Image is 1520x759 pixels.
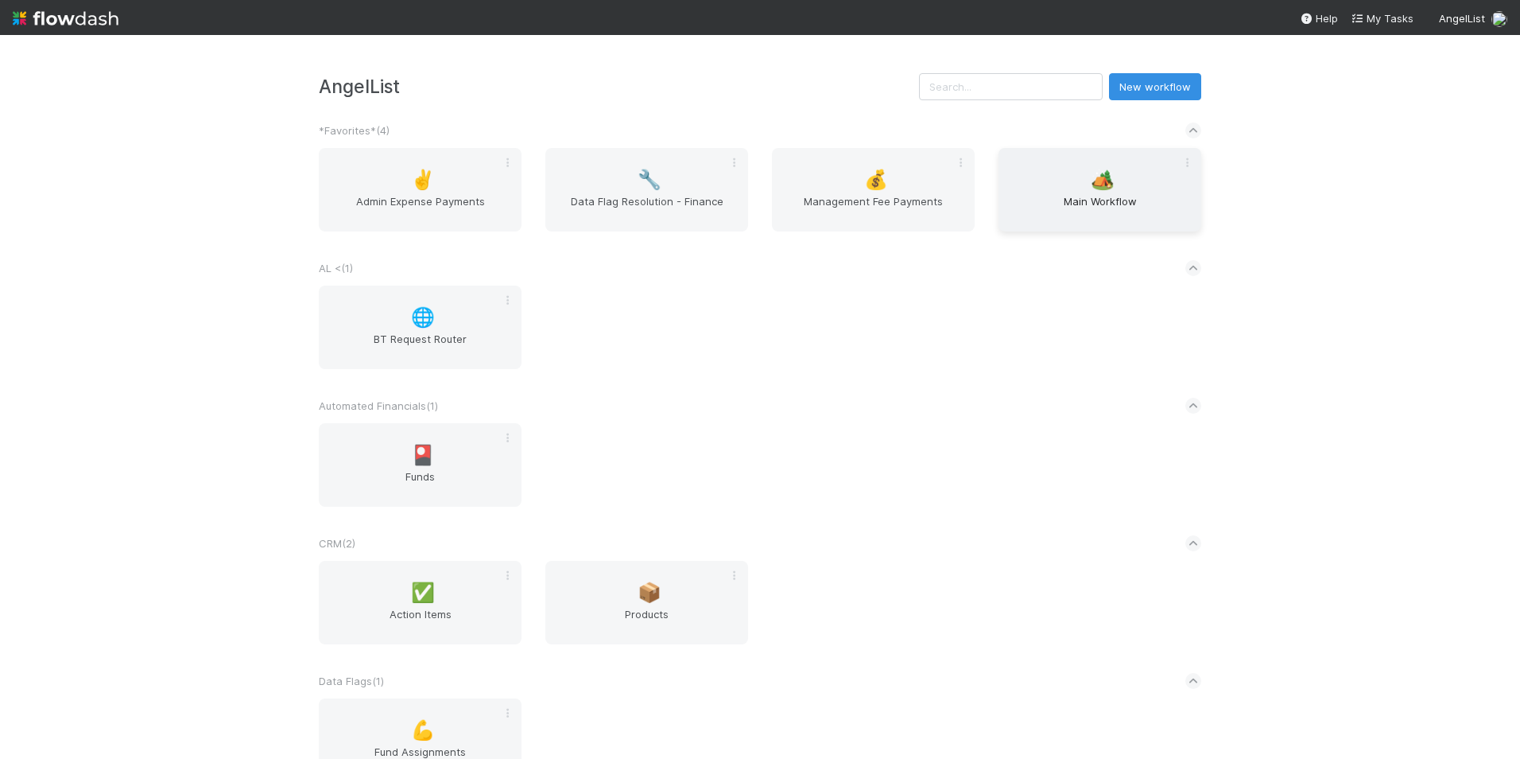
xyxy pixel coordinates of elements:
[325,606,515,638] span: Action Items
[411,720,435,741] span: 💪
[552,193,742,225] span: Data Flag Resolution - Finance
[545,148,748,232] a: 🔧Data Flag Resolution - Finance
[319,286,522,369] a: 🌐BT Request Router
[1091,169,1115,190] span: 🏕️
[319,675,384,687] span: Data Flags ( 1 )
[319,561,522,644] a: ✅Action Items
[319,399,438,412] span: Automated Financials ( 1 )
[411,169,435,190] span: ✌️
[325,331,515,363] span: BT Request Router
[552,606,742,638] span: Products
[319,537,355,550] span: CRM ( 2 )
[919,73,1103,100] input: Search...
[1351,10,1413,26] a: My Tasks
[998,148,1201,232] a: 🏕️Main Workflow
[638,582,661,603] span: 📦
[778,193,968,225] span: Management Fee Payments
[325,193,515,225] span: Admin Expense Payments
[319,148,522,232] a: ✌️Admin Expense Payments
[319,76,919,97] h3: AngelList
[1351,12,1413,25] span: My Tasks
[319,124,390,137] span: *Favorites* ( 4 )
[772,148,975,232] a: 💰Management Fee Payments
[411,582,435,603] span: ✅
[864,169,888,190] span: 💰
[1109,73,1201,100] button: New workflow
[325,469,515,500] span: Funds
[1439,12,1485,25] span: AngelList
[13,5,118,32] img: logo-inverted-e16ddd16eac7371096b0.svg
[545,561,748,644] a: 📦Products
[1005,193,1195,225] span: Main Workflow
[1300,10,1338,26] div: Help
[411,445,435,465] span: 🎴
[411,307,435,328] span: 🌐
[1491,11,1507,27] img: avatar_487f705b-1efa-4920-8de6-14528bcda38c.png
[319,262,353,274] span: AL < ( 1 )
[319,423,522,507] a: 🎴Funds
[638,169,661,190] span: 🔧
